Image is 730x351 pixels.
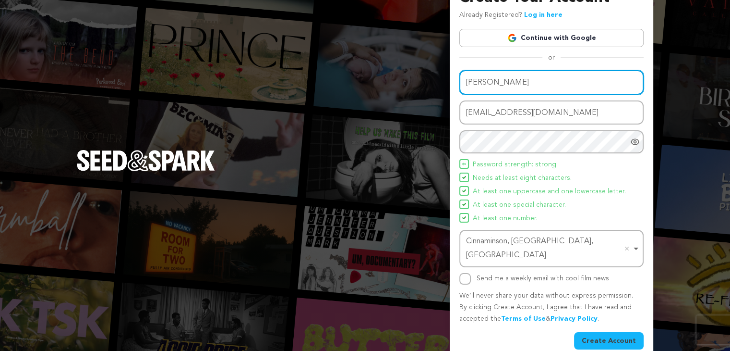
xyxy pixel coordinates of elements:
[473,200,566,211] span: At least one special character.
[462,162,466,166] img: Seed&Spark Icon
[462,202,466,206] img: Seed&Spark Icon
[477,275,609,282] label: Send me a weekly email with cool film news
[574,332,644,350] button: Create Account
[462,175,466,179] img: Seed&Spark Icon
[462,189,466,193] img: Seed&Spark Icon
[542,53,561,63] span: or
[473,213,538,225] span: At least one number.
[473,159,556,171] span: Password strength: strong
[459,290,644,325] p: We’ll never share your data without express permission. By clicking Create Account, I agree that ...
[466,235,631,263] div: Cinnaminson, [GEOGRAPHIC_DATA], [GEOGRAPHIC_DATA]
[507,33,517,43] img: Google logo
[501,315,546,322] a: Terms of Use
[473,186,626,198] span: At least one uppercase and one lowercase letter.
[524,12,562,18] a: Log in here
[550,315,598,322] a: Privacy Policy
[630,137,640,147] a: Show password as plain text. Warning: this will display your password on the screen.
[459,10,562,21] p: Already Registered?
[77,150,215,190] a: Seed&Spark Homepage
[473,173,572,184] span: Needs at least eight characters.
[77,150,215,171] img: Seed&Spark Logo
[459,29,644,47] a: Continue with Google
[459,100,644,125] input: Email address
[462,216,466,220] img: Seed&Spark Icon
[459,70,644,95] input: Name
[622,244,632,253] button: Remove item: 'ChIJIZl_LxS1xokRJxRxrnpYrdI'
